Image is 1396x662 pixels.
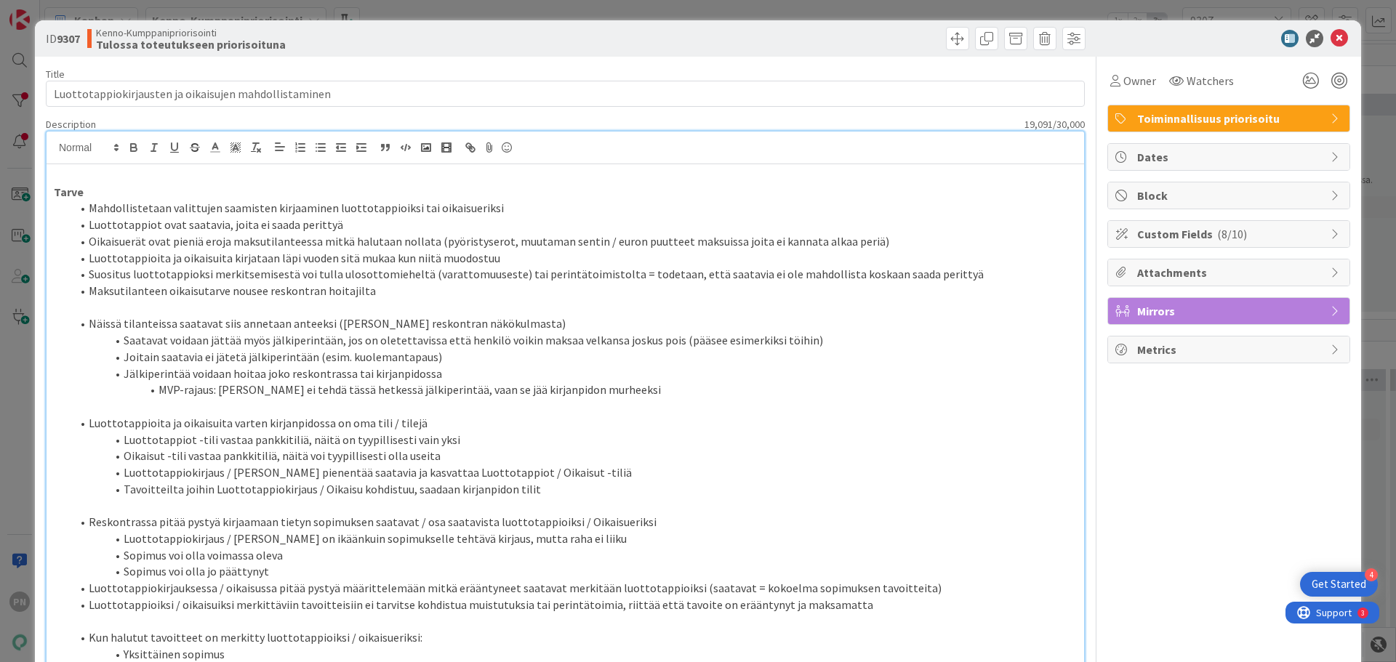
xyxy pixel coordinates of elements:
[46,81,1085,107] input: type card name here...
[76,6,79,17] div: 3
[71,250,1077,267] li: Luottotappioita ja oikaisuita kirjataan läpi vuoden sitä mukaa kun niitä muodostuu
[71,266,1077,283] li: Suositus luottotappioksi merkitsemisestä voi tulla ulosottomieheltä (varattomuuseste) tai perintä...
[71,217,1077,233] li: Luottotappiot ovat saatavia, joita ei saada perittyä
[1137,225,1323,243] span: Custom Fields
[71,415,1077,432] li: Luottotappioita ja oikaisuita varten kirjanpidossa on oma tili / tilejä
[1123,72,1156,89] span: Owner
[1137,148,1323,166] span: Dates
[71,283,1077,299] li: Maksutilanteen oikaisutarve nousee reskontran hoitajilta
[71,382,1077,398] li: MVP-rajaus: [PERSON_NAME] ei tehdä tässä hetkessä jälkiperintää, vaan se jää kirjanpidon murheeksi
[71,530,1077,547] li: Luottotappiokirjaus / [PERSON_NAME] on ikäänkuin sopimukselle tehtävä kirjaus, mutta raha ei liiku
[46,118,96,131] span: Description
[71,200,1077,217] li: Mahdollistetaan valittujen saamisten kirjaaminen luottotappioiksi tai oikaisueriksi
[1137,302,1323,320] span: Mirrors
[1137,264,1323,281] span: Attachments
[96,27,286,39] span: Kenno-Kumppanipriorisointi
[46,30,80,47] span: ID
[71,514,1077,530] li: Reskontrassa pitää pystyä kirjaamaan tietyn sopimuksen saatavat / osa saatavista luottotappioiksi...
[46,68,65,81] label: Title
[71,629,1077,646] li: Kun halutut tavoitteet on merkitty luottotappioiksi / oikaisueriksi:
[71,481,1077,498] li: Tavoitteilta joihin Luottotappiokirjaus / Oikaisu kohdistuu, saadaan kirjanpidon tilit
[71,448,1077,464] li: Oikaisut -tili vastaa pankkitiliä, näitä voi tyypillisesti olla useita
[100,118,1085,131] div: 19,091 / 30,000
[54,185,84,199] strong: Tarve
[71,233,1077,250] li: Oikaisuerät ovat pieniä eroja maksutilanteessa mitkä halutaan nollata (pyöristyserot, muutaman se...
[1300,572,1378,597] div: Open Get Started checklist, remaining modules: 4
[1312,577,1366,592] div: Get Started
[71,432,1077,448] li: Luottotappiot -tili vastaa pankkitiliä, näitä on tyypillisesti vain yksi
[1137,341,1323,358] span: Metrics
[71,597,1077,613] li: Luottotappioiksi / oikaisuiksi merkittäviin tavoitteisiin ei tarvitse kohdistua muistutuksia tai ...
[71,366,1077,382] li: Jälkiperintää voidaan hoitaa joko reskontrassa tai kirjanpidossa
[71,580,1077,597] li: Luottotappiokirjauksessa / oikaisussa pitää pystyä määrittelemään mitkä erääntyneet saatavat merk...
[1137,187,1323,204] span: Block
[1137,110,1323,127] span: Toiminnallisuus priorisoitu
[1217,227,1247,241] span: ( 8/10 )
[71,349,1077,366] li: Joitain saatavia ei jätetä jälkiperintään (esim. kuolemantapaus)
[71,332,1077,349] li: Saatavat voidaan jättää myös jälkiperintään, jos on oletettavissa että henkilö voikin maksaa velk...
[1187,72,1234,89] span: Watchers
[71,563,1077,580] li: Sopimus voi olla jo päättynyt
[31,2,66,20] span: Support
[96,39,286,50] b: Tulossa toteutukseen priorisoituna
[71,315,1077,332] li: Näissä tilanteissa saatavat siis annetaan anteeksi ([PERSON_NAME] reskontran näkökulmasta)
[57,31,80,46] b: 9307
[71,464,1077,481] li: Luottotappiokirjaus / [PERSON_NAME] pienentää saatavia ja kasvattaa Luottotappiot / Oikaisut -tiliä
[71,547,1077,564] li: Sopimus voi olla voimassa oleva
[1365,568,1378,581] div: 4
